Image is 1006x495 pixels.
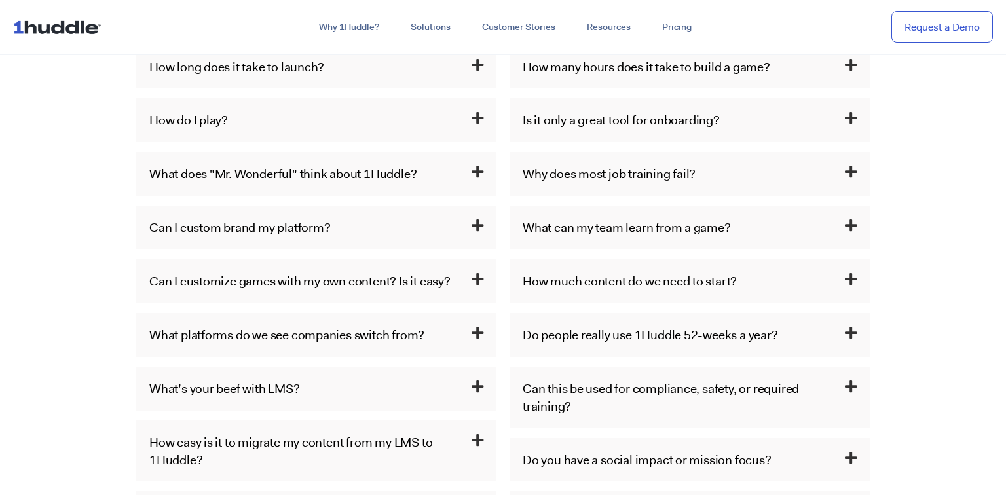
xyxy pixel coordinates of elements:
[523,111,720,128] a: Is it only a great tool for onboarding?
[523,451,772,468] a: Do you have a social impact or mission focus?
[510,152,870,196] h3: Why does most job training fail?
[149,219,331,236] a: Can I custom brand my platform?
[891,11,993,43] a: Request a Demo
[646,16,707,39] a: Pricing
[136,420,496,482] h3: How easy is it to migrate my content from my LMS to 1Huddle?
[136,367,496,411] h3: What’s your beef with LMS?
[523,272,737,289] a: How much content do we need to start?
[149,433,432,468] a: How easy is it to migrate my content from my LMS to 1Huddle?
[510,259,870,303] h3: How much content do we need to start?
[149,380,300,397] a: What’s your beef with LMS?
[510,367,870,428] h3: Can this be used for compliance, safety, or required training?
[523,326,778,343] a: Do people really use 1Huddle 52-weeks a year?
[523,58,770,75] a: How many hours does it take to build a game?
[571,16,646,39] a: Resources
[303,16,395,39] a: Why 1Huddle?
[136,152,496,196] h3: What does "Mr. Wonderful" think about 1Huddle?
[523,165,696,182] a: Why does most job training fail?
[136,98,496,142] h3: How do I play?
[149,272,451,289] a: Can I customize games with my own content? Is it easy?
[136,45,496,89] h3: How long does it take to launch?
[13,14,107,39] img: ...
[149,58,324,75] a: How long does it take to launch?
[510,438,870,482] h3: Do you have a social impact or mission focus?
[149,326,424,343] a: What platforms do we see companies switch from?
[523,219,731,236] a: What can my team learn from a game?
[523,380,799,414] a: Can this be used for compliance, safety, or required training?
[395,16,466,39] a: Solutions
[510,98,870,142] h3: Is it only a great tool for onboarding?
[136,259,496,303] h3: Can I customize games with my own content? Is it easy?
[510,45,870,89] h3: How many hours does it take to build a game?
[136,206,496,249] h3: Can I custom brand my platform?
[149,111,228,128] a: How do I play?
[510,313,870,357] h3: Do people really use 1Huddle 52-weeks a year?
[510,206,870,249] h3: What can my team learn from a game?
[466,16,571,39] a: Customer Stories
[136,313,496,357] h3: What platforms do we see companies switch from?
[149,165,417,182] a: What does "Mr. Wonderful" think about 1Huddle?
